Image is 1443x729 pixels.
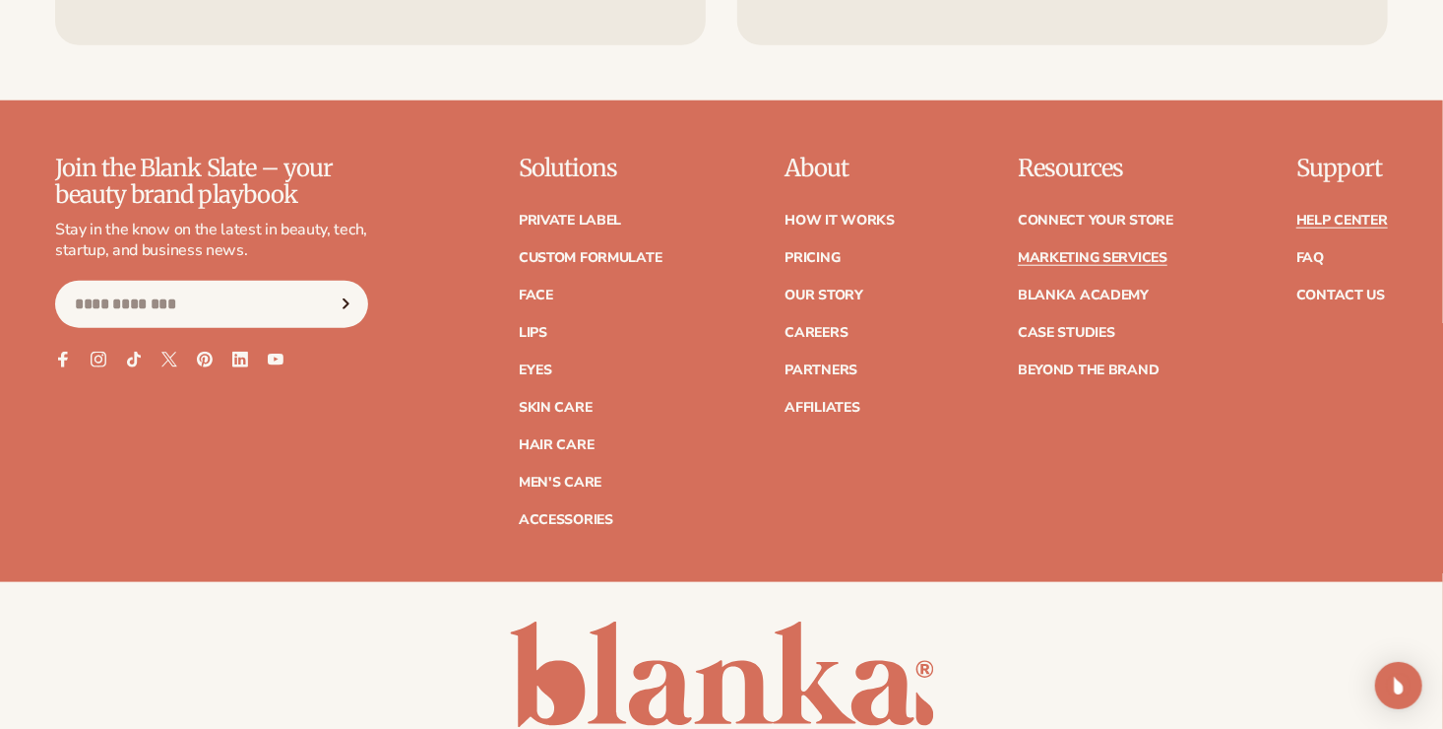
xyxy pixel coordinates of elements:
[519,156,662,181] p: Solutions
[519,438,594,452] a: Hair Care
[1296,289,1385,302] a: Contact Us
[519,214,621,228] a: Private label
[519,513,613,527] a: Accessories
[519,401,592,415] a: Skin Care
[1296,251,1324,265] a: FAQ
[784,251,840,265] a: Pricing
[55,220,368,261] p: Stay in the know on the latest in beauty, tech, startup, and business news.
[519,326,547,340] a: Lips
[1018,156,1173,181] p: Resources
[55,156,368,208] p: Join the Blank Slate – your beauty brand playbook
[1018,364,1160,377] a: Beyond the brand
[324,281,367,328] button: Subscribe
[519,251,662,265] a: Custom formulate
[1018,214,1173,228] a: Connect your store
[784,214,895,228] a: How It Works
[784,401,859,415] a: Affiliates
[784,156,895,181] p: About
[1375,662,1422,709] div: Open Intercom Messenger
[519,364,552,377] a: Eyes
[1296,214,1388,228] a: Help Center
[1018,289,1149,302] a: Blanka Academy
[1018,326,1115,340] a: Case Studies
[519,289,553,302] a: Face
[1296,156,1388,181] p: Support
[784,364,857,377] a: Partners
[519,476,601,490] a: Men's Care
[784,326,847,340] a: Careers
[784,289,862,302] a: Our Story
[1018,251,1167,265] a: Marketing services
